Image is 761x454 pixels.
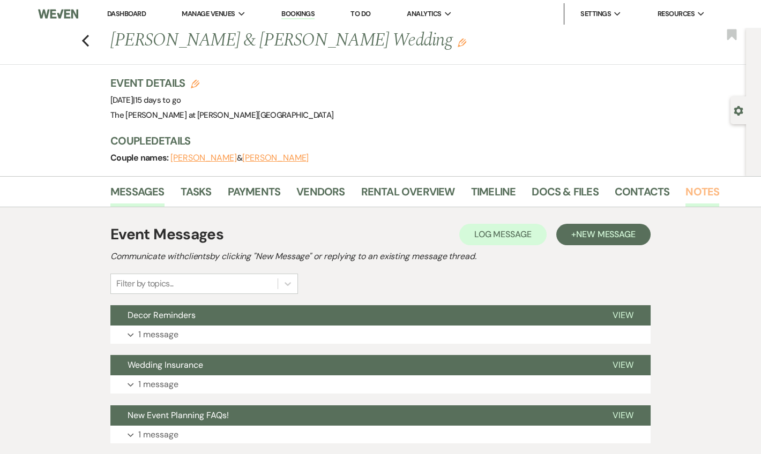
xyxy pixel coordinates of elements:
button: Wedding Insurance [110,355,595,375]
span: View [613,309,633,321]
a: Docs & Files [532,183,598,207]
a: Tasks [181,183,212,207]
span: Analytics [407,9,441,19]
span: The [PERSON_NAME] at [PERSON_NAME][GEOGRAPHIC_DATA] [110,110,333,120]
img: Weven Logo [38,3,78,25]
a: Rental Overview [361,183,455,207]
a: Dashboard [107,9,146,18]
span: Settings [580,9,611,19]
h3: Event Details [110,75,333,90]
span: View [613,359,633,370]
a: Bookings [281,9,315,19]
button: View [595,405,651,426]
p: 1 message [138,328,178,342]
span: Manage Venues [182,9,235,19]
div: Filter by topics... [116,277,174,290]
h3: Couple Details [110,133,711,148]
button: 1 message [110,375,651,394]
a: Timeline [471,183,516,207]
button: 1 message [110,426,651,444]
span: | [133,95,181,105]
span: New Message [576,229,636,240]
span: Log Message [474,229,532,240]
a: To Do [350,9,370,18]
button: Open lead details [734,105,743,115]
button: [PERSON_NAME] [242,154,309,162]
button: View [595,355,651,375]
h1: Event Messages [110,223,223,246]
span: Couple names: [110,152,170,163]
button: Log Message [459,224,547,245]
button: Edit [458,37,466,47]
button: [PERSON_NAME] [170,154,237,162]
p: 1 message [138,377,178,391]
span: & [170,153,309,163]
span: Decor Reminders [128,309,196,321]
a: Vendors [296,183,345,207]
a: Notes [685,183,719,207]
span: 15 days to go [135,95,181,105]
span: View [613,410,633,421]
h2: Communicate with clients by clicking "New Message" or replying to an existing message thread. [110,250,651,263]
a: Messages [110,183,165,207]
span: New Event Planning FAQs! [128,410,229,421]
a: Contacts [615,183,670,207]
span: Wedding Insurance [128,359,203,370]
span: Resources [658,9,695,19]
h1: [PERSON_NAME] & [PERSON_NAME] Wedding [110,28,591,54]
button: 1 message [110,326,651,344]
button: Decor Reminders [110,305,595,326]
button: +New Message [556,224,651,245]
span: [DATE] [110,95,181,105]
p: 1 message [138,428,178,442]
button: View [595,305,651,326]
button: New Event Planning FAQs! [110,405,595,426]
a: Payments [228,183,281,207]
